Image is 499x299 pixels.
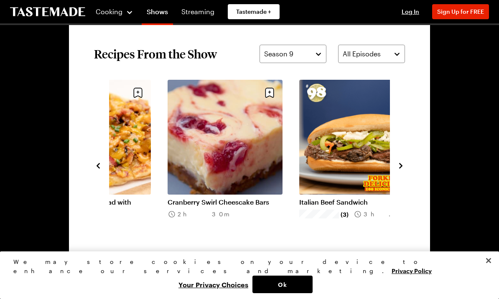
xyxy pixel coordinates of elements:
button: Save recipe [130,85,146,101]
button: Close [479,251,498,270]
button: Save recipe [262,85,278,101]
button: Log In [394,8,427,16]
a: Tastemade + [228,4,280,19]
button: navigate to next item [397,160,405,170]
button: Season 9 [260,45,326,63]
div: 7 / 8 [168,80,299,251]
h2: Recipes From the Show [94,46,217,61]
a: To Tastemade Home Page [10,7,85,17]
button: navigate to previous item [94,160,102,170]
span: Cooking [96,8,122,15]
a: Cranberry Swirl Cheescake Bars [168,198,283,206]
a: Shows [142,2,173,25]
div: Privacy [13,257,479,293]
button: Ok [252,276,313,293]
button: All Episodes [338,45,405,63]
button: Your Privacy Choices [174,276,252,293]
button: Sign Up for FREE [432,4,489,19]
span: All Episodes [343,49,381,59]
a: More information about your privacy, opens in a new tab [392,266,432,274]
span: Season 9 [264,49,293,59]
div: We may store cookies on your device to enhance our services and marketing. [13,257,479,276]
a: Italian Beef Sandwich [299,198,414,206]
span: Sign Up for FREE [437,8,484,15]
span: Log In [402,8,419,15]
span: Tastemade + [236,8,271,16]
div: 8 / 8 [299,80,431,251]
button: Cooking [95,2,133,22]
